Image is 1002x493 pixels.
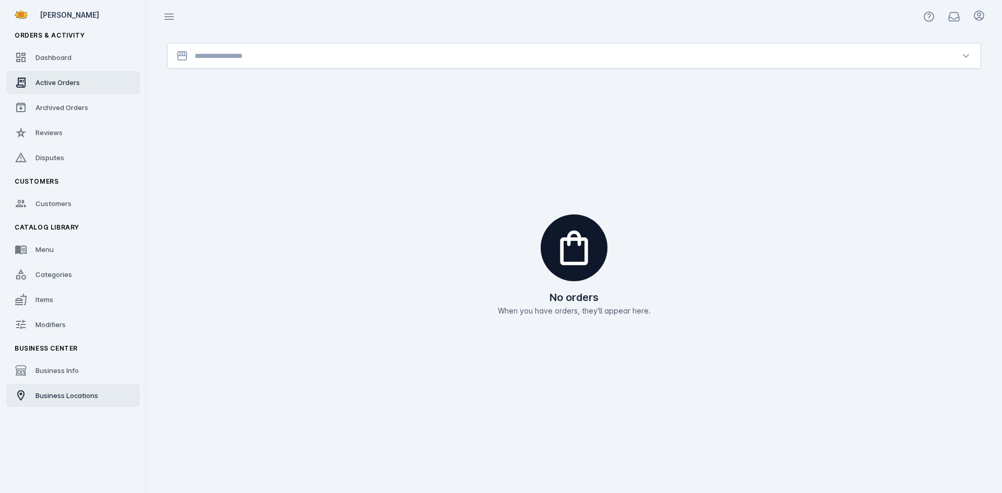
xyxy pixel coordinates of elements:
span: Customers [35,199,71,208]
a: Menu [6,238,140,261]
span: Catalog Library [15,223,79,231]
a: Reviews [6,121,140,144]
a: Disputes [6,146,140,169]
span: Archived Orders [35,103,88,112]
a: Active Orders [6,71,140,94]
span: Items [35,295,53,304]
span: Menu [35,245,54,254]
p: When you have orders, they'll appear here. [498,305,651,316]
a: Customers [6,192,140,215]
a: Modifiers [6,313,140,336]
a: Dashboard [6,46,140,69]
h2: No orders [550,290,599,305]
span: Business Locations [35,391,98,400]
span: Active Orders [35,78,80,87]
a: Business Info [6,359,140,382]
a: Archived Orders [6,96,140,119]
span: Dashboard [35,53,71,62]
a: Items [6,288,140,311]
span: Categories [35,270,72,279]
input: Location [195,50,953,62]
span: Orders & Activity [15,31,85,39]
a: Business Locations [6,384,140,407]
div: [PERSON_NAME] [40,9,136,20]
span: Modifiers [35,320,66,329]
span: Business Info [35,366,79,375]
a: Categories [6,263,140,286]
span: Business Center [15,344,78,352]
span: Reviews [35,128,63,137]
span: Customers [15,177,58,185]
span: Disputes [35,153,64,162]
